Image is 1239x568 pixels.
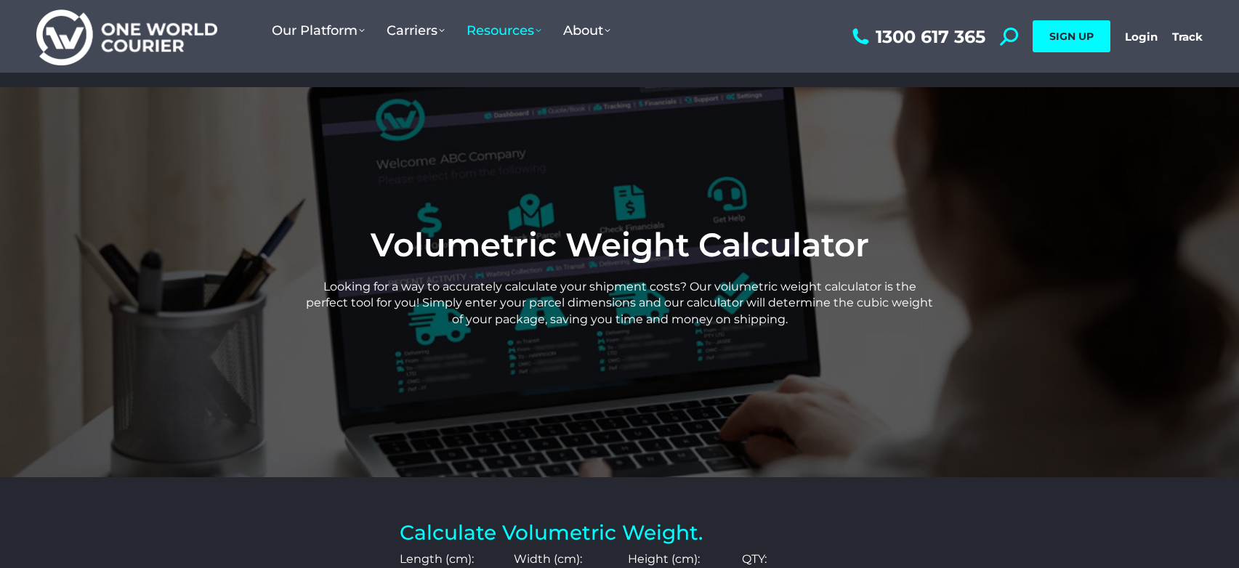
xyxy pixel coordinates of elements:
[304,279,935,328] p: Looking for a way to accurately calculate your shipment costs? Our volumetric weight calculator i...
[563,23,610,38] span: About
[304,225,935,264] h1: Volumetric Weight Calculator
[1033,20,1110,52] a: SIGN UP
[742,551,767,567] label: QTY:
[400,521,848,545] h3: Calculate Volumetric Weight.
[1172,30,1203,44] a: Track
[1049,30,1094,43] span: SIGN UP
[467,23,541,38] span: Resources
[552,8,621,53] a: About
[36,7,217,66] img: One World Courier
[456,8,552,53] a: Resources
[376,8,456,53] a: Carriers
[400,551,474,567] label: Length (cm):
[1125,30,1158,44] a: Login
[628,551,700,567] label: Height (cm):
[261,8,376,53] a: Our Platform
[272,23,365,38] span: Our Platform
[514,551,582,567] label: Width (cm):
[849,28,985,46] a: 1300 617 365
[387,23,445,38] span: Carriers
